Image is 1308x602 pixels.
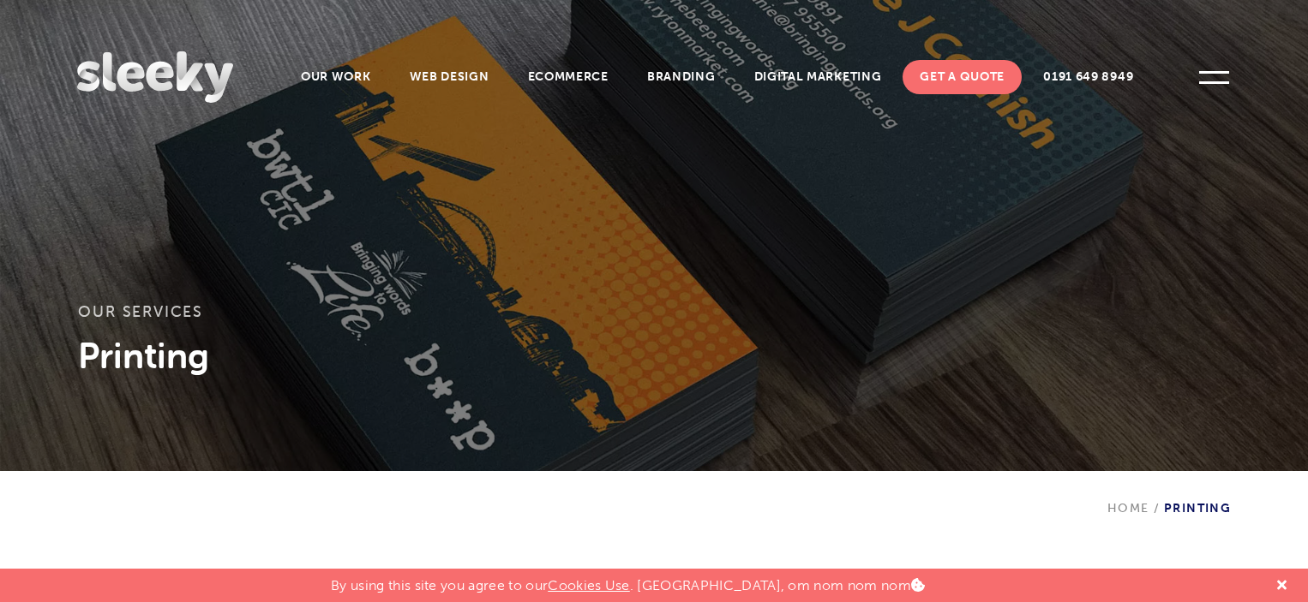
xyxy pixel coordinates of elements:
a: Branding [630,60,733,94]
p: By using this site you agree to our . [GEOGRAPHIC_DATA], om nom nom nom [331,569,925,593]
div: Printing [1107,471,1231,516]
h3: Our services [78,301,1230,334]
a: Cookies Use [548,577,630,593]
span: / [1149,501,1164,516]
a: Get A Quote [903,60,1022,94]
a: Our Work [284,60,388,94]
a: 0191 649 8949 [1026,60,1150,94]
a: Home [1107,501,1149,516]
img: Sleeky Web Design Newcastle [77,51,233,103]
h3: Printing [78,334,1230,377]
a: Digital Marketing [737,60,899,94]
a: Ecommerce [511,60,626,94]
a: Web Design [393,60,507,94]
